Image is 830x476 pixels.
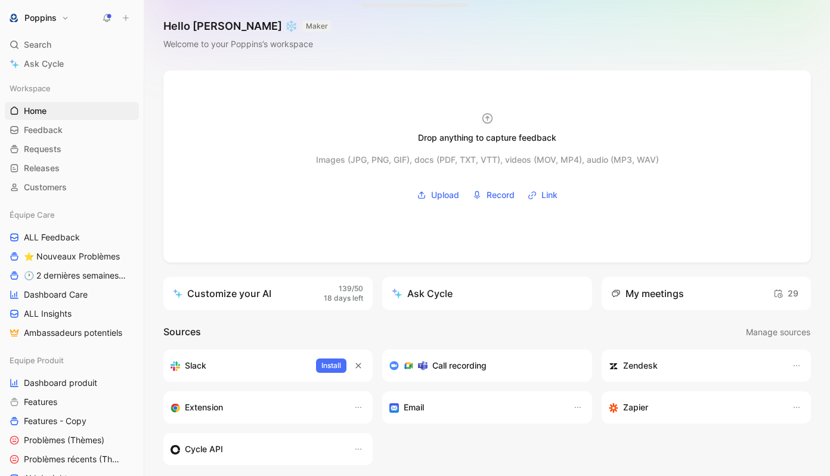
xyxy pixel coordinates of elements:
a: Customize your AI139/5018 days left [163,277,373,310]
a: Problèmes récents (Thèmes) [5,450,139,468]
button: Ask Cycle [382,277,591,310]
a: ALL Feedback [5,228,139,246]
img: Poppins [8,12,20,24]
span: ALL Insights [24,308,72,320]
button: Upload [413,186,463,204]
span: Dashboard produit [24,377,97,389]
span: Requests [24,143,61,155]
a: Releases [5,159,139,177]
button: 29 [770,284,801,303]
h3: Email [404,400,424,415]
button: Record [468,186,519,204]
a: Problèmes (Thèmes) [5,431,139,449]
button: Link [524,186,562,204]
span: ⭐ Nouveaux Problèmes [24,251,120,262]
span: Ask Cycle [24,57,64,71]
div: Record & transcribe meetings from Zoom, Meet & Teams. [389,358,575,373]
button: MAKER [302,20,332,32]
a: Ask Cycle [5,55,139,73]
span: Features [24,396,57,408]
span: 18 days left [324,293,363,304]
a: 🕐 2 dernières semaines - Occurences [5,267,139,285]
h3: Extension [185,400,223,415]
div: Search [5,36,139,54]
span: Upload [431,188,459,202]
div: Customize your AI [173,286,271,301]
h3: Zendesk [623,358,658,373]
div: Ask Cycle [392,286,453,301]
span: Link [541,188,558,202]
h3: Zapier [623,400,648,415]
div: Welcome to your Poppins’s workspace [163,37,332,51]
span: Install [321,360,341,372]
h1: Hello [PERSON_NAME] ❄️ [163,19,332,33]
h3: Cycle API [185,442,223,456]
h1: Poppins [24,13,57,23]
a: ALL Insights [5,305,139,323]
a: Features [5,393,139,411]
span: Releases [24,162,60,174]
div: Drop anything to capture feedback [418,131,556,145]
span: 🕐 2 dernières semaines - Occurences [24,270,126,282]
span: Home [24,105,47,117]
span: Workspace [10,82,51,94]
span: Features - Copy [24,415,86,427]
div: Workspace [5,79,139,97]
span: Équipe Care [10,209,55,221]
span: 139/50 [339,284,363,294]
h3: Call recording [432,358,487,373]
h3: Slack [185,358,206,373]
span: Dashboard Care [24,289,88,301]
div: Équipe CareALL Feedback⭐ Nouveaux Problèmes🕐 2 dernières semaines - OccurencesDashboard CareALL I... [5,206,139,342]
div: Capture feedback from thousands of sources with Zapier (survey results, recordings, sheets, etc). [609,400,780,415]
span: ALL Feedback [24,231,80,243]
span: Ambassadeurs potentiels [24,327,122,339]
a: Feedback [5,121,139,139]
span: Customers [24,181,67,193]
span: Manage sources [746,325,810,339]
button: Install [316,358,346,373]
div: Forward emails to your feedback inbox [389,400,560,415]
a: Ambassadeurs potentiels [5,324,139,342]
div: Equipe Produit [5,351,139,369]
span: 29 [773,286,798,301]
button: Manage sources [745,324,811,340]
span: Equipe Produit [10,354,64,366]
a: Dashboard Care [5,286,139,304]
a: Home [5,102,139,120]
div: Sync your customers, send feedback and get updates in Slack [171,358,306,373]
h2: Sources [163,324,201,340]
div: My meetings [611,286,684,301]
span: Feedback [24,124,63,136]
div: Images (JPG, PNG, GIF), docs (PDF, TXT, VTT), videos (MOV, MP4), audio (MP3, WAV) [316,153,659,167]
span: Problèmes récents (Thèmes) [24,453,123,465]
span: Problèmes (Thèmes) [24,434,104,446]
a: Features - Copy [5,412,139,430]
div: Équipe Care [5,206,139,224]
a: ⭐ Nouveaux Problèmes [5,248,139,265]
button: PoppinsPoppins [5,10,72,26]
a: Dashboard produit [5,374,139,392]
span: Search [24,38,51,52]
span: Record [487,188,515,202]
div: Sync customers & send feedback from custom sources. Get inspired by our favorite use case [171,442,342,456]
a: Customers [5,178,139,196]
div: Sync customers and create docs [609,358,780,373]
a: Requests [5,140,139,158]
div: Capture feedback from anywhere on the web [171,400,342,415]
